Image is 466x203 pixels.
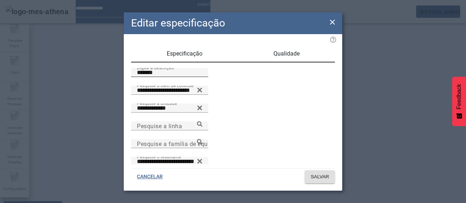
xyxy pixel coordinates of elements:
[137,140,234,147] mat-label: Pesquise a família de equipamento
[137,101,177,106] mat-label: Pesquise a unidade
[137,139,202,148] input: Number
[452,77,466,126] button: Feedback - Mostrar pesquisa
[137,65,174,70] mat-label: Digite a descrição
[305,170,335,183] button: SALVAR
[456,84,462,109] span: Feedback
[311,173,329,180] span: SALVAR
[137,122,202,130] input: Number
[137,157,202,166] input: Number
[137,104,202,113] input: Number
[167,51,202,57] span: Especificação
[273,51,300,57] span: Qualidade
[131,15,225,31] h2: Editar especificação
[137,122,182,129] mat-label: Pesquise a linha
[137,154,181,159] mat-label: Pesquise o resultante
[131,170,169,183] button: CANCELAR
[137,86,202,95] input: Number
[137,173,163,180] span: CANCELAR
[137,83,194,88] mat-label: Pesquise o item de controle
